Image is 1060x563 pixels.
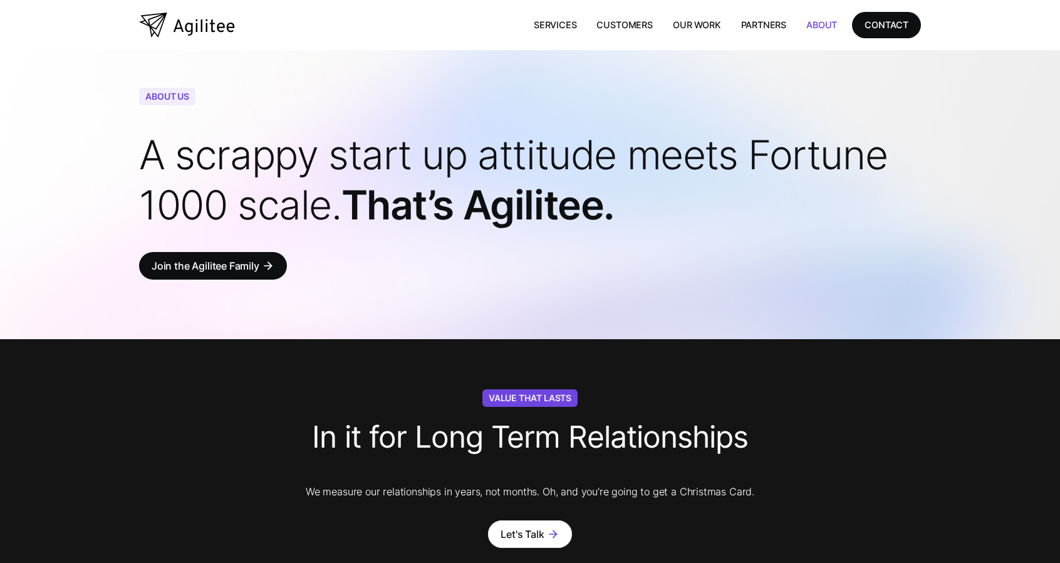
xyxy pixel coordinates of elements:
div: About Us [139,88,195,105]
a: home [139,13,235,38]
div: arrow_forward [262,260,274,272]
a: Join the Agilitee Familyarrow_forward [139,252,287,280]
a: About [796,12,847,38]
div: arrow_forward [547,528,559,540]
a: Our Work [663,12,731,38]
p: We measure our relationships in years, not months. Oh, and you’re going to get a Christmas Card. [237,483,823,500]
div: Let's Talk [501,525,544,543]
h1: That’s Agilitee. [139,130,921,230]
a: Services [524,12,587,38]
span: A scrappy start up attitude meets Fortune 1000 scale. [139,130,887,229]
h3: In it for Long Term Relationships [312,409,749,470]
a: Customers [586,12,662,38]
a: Partners [731,12,797,38]
a: CONTACT [852,12,921,38]
div: CONTACT [865,17,908,33]
div: Value That Lasts [482,389,578,407]
a: Let's Talkarrow_forward [488,520,571,548]
div: Join the Agilitee Family [152,257,259,275]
